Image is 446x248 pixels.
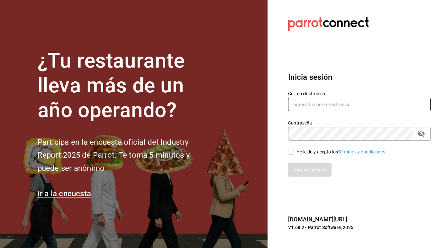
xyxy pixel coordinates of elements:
[416,128,427,139] button: passwordField
[288,91,431,96] label: Correo electrónico
[288,224,431,231] p: V1.68.2 - Parrot Software, 2025.
[38,49,211,123] h1: ¿Tu restaurante lleva más de un año operando?
[338,149,387,154] a: Términos y condiciones.
[288,121,431,125] label: Contraseña
[38,189,91,198] a: Ir a la encuesta
[288,71,431,83] h3: Inicia sesión
[288,216,347,223] a: [DOMAIN_NAME][URL]
[38,136,211,175] h2: Participa en la encuesta oficial del Industry Report 2025 de Parrot. Te toma 5 minutos y puede se...
[296,149,387,155] div: He leído y acepto los
[288,98,431,111] input: Ingresa tu correo electrónico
